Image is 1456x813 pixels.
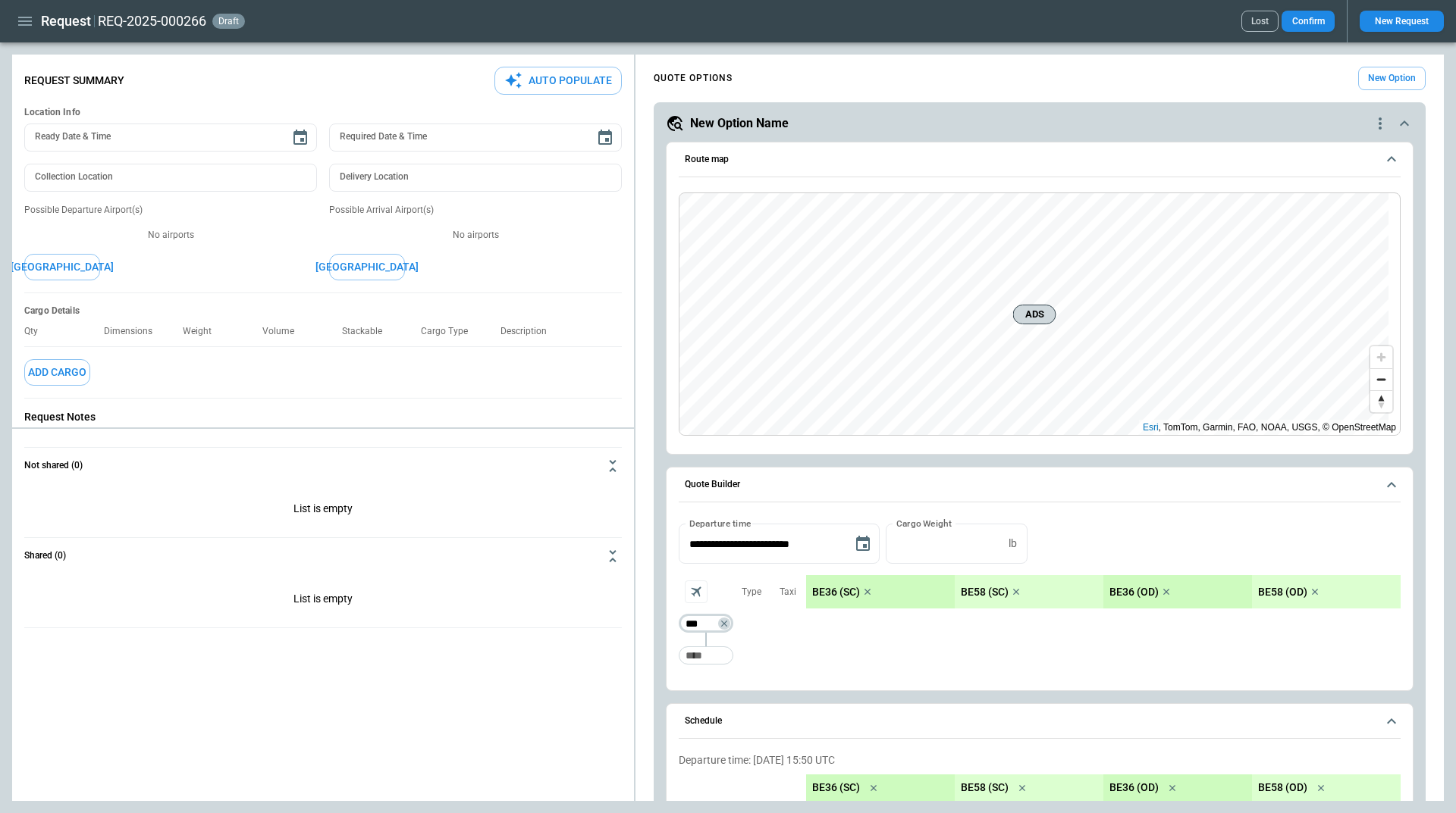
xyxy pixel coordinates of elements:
h6: Location Info [24,107,622,118]
div: Quote Builder [679,524,1401,672]
h6: Cargo Details [24,305,622,317]
p: Possible Arrival Airport(s) [329,204,622,217]
a: Esri [1143,422,1159,433]
p: BE36 (SC) [812,781,860,794]
p: List is empty [24,574,622,627]
h5: New Option Name [690,115,789,132]
p: No airports [329,229,622,242]
p: Possible Departure Airport(s) [24,204,317,217]
button: [GEOGRAPHIC_DATA] [329,254,405,280]
p: BE58 (OD) [1258,781,1307,794]
button: New Option [1358,67,1426,90]
button: Shared (0) [24,538,622,574]
p: BE58 (SC) [961,586,1009,599]
div: scrollable content [806,575,1401,608]
p: Qty [24,326,50,337]
h4: QUOTE OPTIONS [654,75,733,82]
span: draft [215,16,242,27]
span: Aircraft selection [685,580,708,603]
p: Cargo Type [421,326,480,337]
button: New Option Namequote-option-actions [666,114,1414,133]
p: Stackable [342,326,394,337]
div: Not found [679,614,733,633]
button: Zoom out [1370,368,1392,390]
div: Route map [679,192,1401,436]
canvas: Map [679,193,1389,436]
label: Departure time [689,517,752,530]
p: Type [742,586,761,599]
p: Description [500,326,559,337]
button: Choose date [285,123,315,153]
button: Choose date [590,123,620,153]
label: Cargo Weight [896,517,952,530]
button: [GEOGRAPHIC_DATA] [24,254,100,280]
button: Route map [679,142,1401,177]
button: Auto Populate [494,67,622,95]
div: , TomTom, Garmin, FAO, NOAA, USGS, © OpenStreetMap [1143,420,1396,435]
h6: Not shared (0) [24,461,83,471]
h6: Shared (0) [24,551,66,561]
p: lb [1009,537,1017,550]
div: Not shared (0) [24,484,622,537]
h6: Schedule [685,716,722,726]
p: Weight [183,326,224,337]
button: Quote Builder [679,467,1401,502]
h6: Route map [685,155,729,164]
button: Not shared (0) [24,448,622,484]
p: Request Notes [24,411,622,424]
p: No airports [24,229,317,242]
p: Taxi [780,586,796,599]
p: BE58 (OD) [1258,586,1307,599]
button: Add Cargo [24,359,90,386]
button: Reset bearing to north [1370,390,1392,412]
p: Dimensions [104,326,165,337]
h1: Request [41,12,91,30]
div: quote-option-actions [1371,114,1389,133]
button: Choose date, selected date is Sep 6, 2025 [848,529,878,559]
p: List is empty [24,484,622,537]
p: Departure time: [DATE] 15:50 UTC [679,754,1401,767]
p: BE36 (OD) [1109,781,1159,794]
button: Schedule [679,704,1401,739]
p: Request Summary [24,74,124,87]
h2: REQ-2025-000266 [98,12,206,30]
h6: Quote Builder [685,480,740,489]
button: Confirm [1282,11,1335,32]
p: BE36 (SC) [812,586,860,599]
p: BE36 (OD) [1109,586,1159,599]
button: New Request [1360,11,1444,32]
p: Volume [262,326,306,337]
button: Lost [1241,11,1279,32]
span: ADS [1020,307,1050,322]
p: BE58 (SC) [961,781,1009,794]
button: Zoom in [1370,346,1392,368]
div: Not shared (0) [24,574,622,627]
div: Too short [679,646,733,664]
